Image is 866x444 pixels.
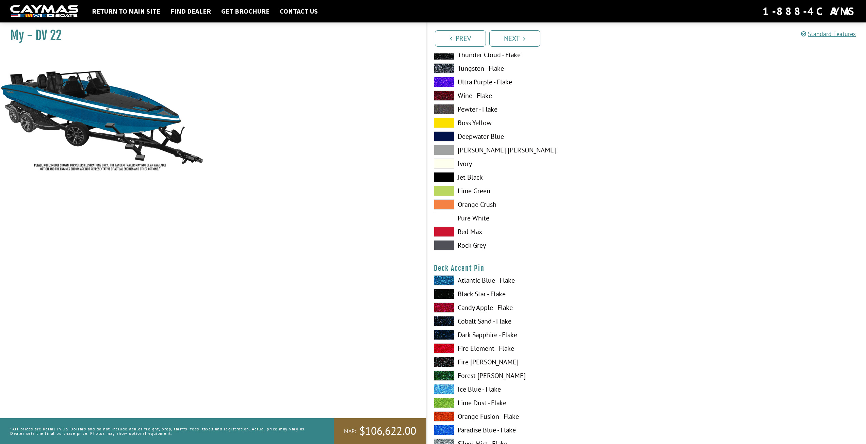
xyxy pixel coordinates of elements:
[10,28,409,43] h1: My - DV 22
[434,264,860,273] h4: Deck Accent Pin
[435,30,486,47] a: Prev
[359,424,416,438] span: $106,622.00
[434,275,640,285] label: Atlantic Blue - Flake
[434,91,640,101] label: Wine - Flake
[434,411,640,422] label: Orange Fusion - Flake
[434,118,640,128] label: Boss Yellow
[334,418,426,444] a: MAP:$106,622.00
[218,7,273,16] a: Get Brochure
[276,7,321,16] a: Contact Us
[434,357,640,367] label: Fire [PERSON_NAME]
[344,428,356,435] span: MAP:
[434,316,640,326] label: Cobalt Sand - Flake
[434,371,640,381] label: Forest [PERSON_NAME]
[434,131,640,142] label: Deepwater Blue
[167,7,214,16] a: Find Dealer
[434,343,640,353] label: Fire Element - Flake
[763,4,856,19] div: 1-888-4CAYMAS
[434,398,640,408] label: Lime Dust - Flake
[434,330,640,340] label: Dark Sapphire - Flake
[88,7,164,16] a: Return to main site
[434,289,640,299] label: Black Star - Flake
[489,30,540,47] a: Next
[10,5,78,18] img: white-logo-c9c8dbefe5ff5ceceb0f0178aa75bf4bb51f6bca0971e226c86eb53dfe498488.png
[434,227,640,237] label: Red Max
[10,423,318,439] p: *All prices are Retail in US Dollars and do not include dealer freight, prep, tariffs, fees, taxe...
[434,145,640,155] label: [PERSON_NAME] [PERSON_NAME]
[434,213,640,223] label: Pure White
[801,30,856,38] a: Standard Features
[434,240,640,250] label: Rock Grey
[434,77,640,87] label: Ultra Purple - Flake
[434,50,640,60] label: Thunder Cloud - Flake
[434,172,640,182] label: Jet Black
[434,63,640,73] label: Tungsten - Flake
[434,425,640,435] label: Paradise Blue - Flake
[434,186,640,196] label: Lime Green
[434,159,640,169] label: Ivory
[434,104,640,114] label: Pewter - Flake
[434,384,640,394] label: Ice Blue - Flake
[434,302,640,313] label: Candy Apple - Flake
[434,199,640,210] label: Orange Crush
